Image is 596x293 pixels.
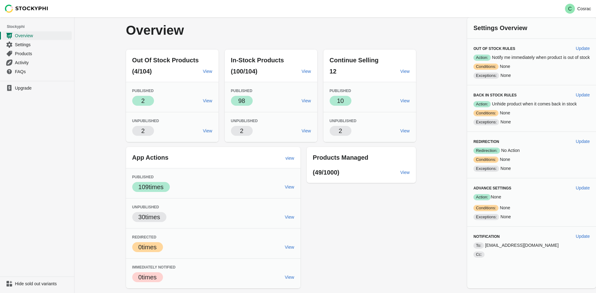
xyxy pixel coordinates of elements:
span: Update [576,46,590,51]
span: Unpublished [330,119,357,123]
p: Overview [126,24,297,37]
span: Update [576,139,590,144]
a: Activity [2,58,72,67]
p: None [473,165,590,172]
button: Update [573,136,592,147]
p: None [473,156,590,163]
p: Notify me immediately when product is out of stock [473,54,590,61]
span: View [285,184,294,189]
a: view [283,153,297,164]
span: Products Managed [313,154,368,161]
span: 30 times [138,214,160,220]
span: Settings Overview [473,24,527,31]
button: Update [573,89,592,100]
span: View [285,245,294,250]
span: Exceptions: [473,166,499,172]
button: Update [573,182,592,193]
span: Conditions: [473,157,499,163]
span: Unpublished [231,119,258,123]
span: FAQs [15,69,70,75]
span: In-Stock Products [231,57,284,64]
a: Products [2,49,72,58]
span: 10 [337,97,344,104]
span: Upgrade [15,85,70,91]
span: 109 times [138,184,164,190]
span: View [285,275,294,280]
span: Continue Selling [330,57,379,64]
span: To: [473,242,484,249]
p: None [473,214,590,220]
span: 2 [141,97,145,104]
a: View [299,95,314,106]
a: View [201,125,215,136]
p: None [473,63,590,70]
span: Stockyphi [7,24,74,30]
span: View [400,170,410,175]
img: Stockyphi [5,5,48,13]
span: 98 [238,97,245,104]
span: Update [576,185,590,190]
span: (100/104) [231,68,258,75]
a: Hide sold out variants [2,279,72,288]
a: Overview [2,31,72,40]
a: View [282,181,297,193]
p: No Action [473,147,590,154]
span: Cc: [473,251,485,258]
p: None [473,72,590,79]
span: View [400,69,410,74]
span: 0 times [138,274,157,281]
span: Products [15,51,70,57]
button: Avatar with initials CCosrac [562,2,594,15]
p: None [473,110,590,116]
a: View [282,242,297,253]
h3: Advance Settings [473,186,571,191]
span: Action: [473,194,491,200]
h3: Back in Stock Rules [473,93,571,98]
a: FAQs [2,67,72,76]
a: View [299,66,314,77]
span: Published [231,89,252,93]
p: [EMAIL_ADDRESS][DOMAIN_NAME] [473,242,590,249]
a: View [299,125,314,136]
span: View [400,98,410,103]
a: View [398,167,412,178]
span: Unpublished [132,205,159,209]
span: View [203,128,212,133]
span: 12 [330,68,336,75]
span: Conditions: [473,64,499,70]
span: 2 [339,127,342,134]
span: Published [132,175,154,179]
h3: Redirection [473,139,571,144]
a: View [201,95,215,106]
span: (4/104) [132,68,152,75]
span: Redirected [132,235,156,239]
h3: Out of Stock Rules [473,46,571,51]
a: Upgrade [2,84,72,92]
a: View [282,272,297,283]
span: View [400,128,410,133]
p: None [473,119,590,125]
p: Unhide product when it comes back in stock [473,101,590,107]
span: 2 [141,127,145,134]
span: View [302,98,311,103]
span: App Actions [132,154,169,161]
a: Settings [2,40,72,49]
span: View [203,69,212,74]
span: Action: [473,101,491,107]
p: None [473,205,590,211]
a: View [398,125,412,136]
span: Hide sold out variants [15,281,70,287]
span: View [285,215,294,220]
button: Update [573,231,592,242]
span: Activity [15,60,70,66]
p: 2 [240,127,243,135]
a: View [282,211,297,223]
a: View [398,95,412,106]
span: Published [330,89,351,93]
span: View [302,128,311,133]
span: Update [576,92,590,97]
span: Exceptions: [473,214,499,220]
text: C [568,6,572,11]
span: Redirection: [473,148,500,154]
span: Update [576,234,590,239]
